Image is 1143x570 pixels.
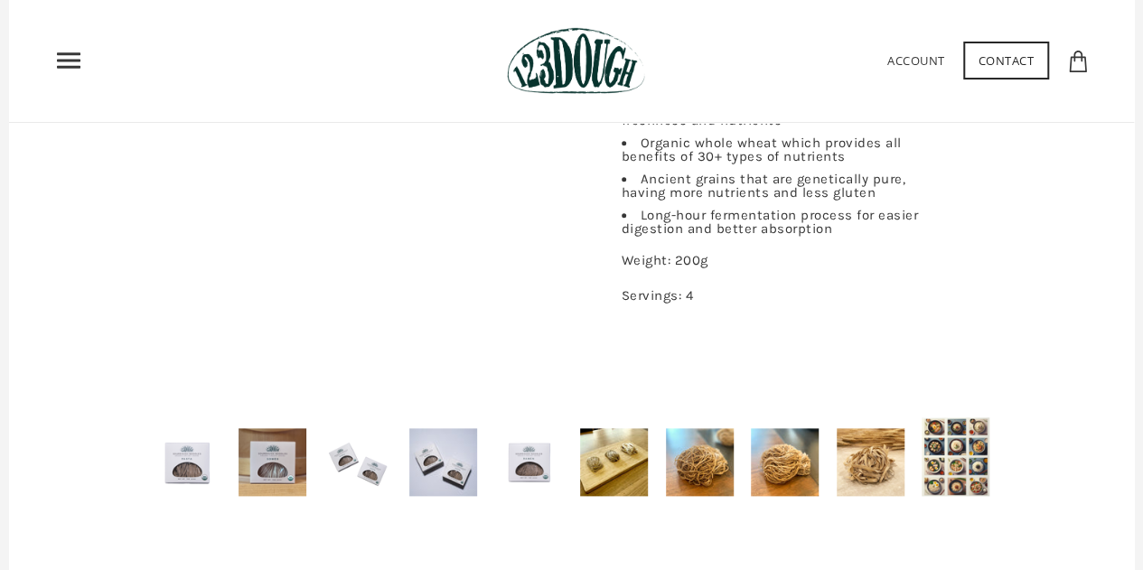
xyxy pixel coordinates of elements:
[666,428,734,496] img: Organic Ancient Grain Sourdough Noodles
[154,428,221,496] img: Organic Ancient Grain Sourdough Noodles
[622,285,929,306] p: Servings: 4
[324,428,392,496] img: Organic Ancient Grain Sourdough Noodles
[580,428,648,496] img: Organic Ancient Grain Sourdough Noodles
[922,417,989,496] img: Organic Ancient Grain Sourdough Noodles
[409,428,477,496] img: Organic Ancient Grain Sourdough Noodles
[622,249,929,271] p: Weight: 200g
[963,42,1050,79] a: Contact
[622,100,929,127] li: Freshly milled grains for maximum freshness and nutrients
[751,428,819,496] img: Organic Ancient Grain Sourdough Noodles
[622,209,929,236] li: Long-hour fermentation process for easier digestion and better absorption
[507,27,645,95] img: 123Dough Bakery
[239,428,306,496] img: Organic Ancient Grain Sourdough Noodles
[837,428,904,496] img: Organic Ancient Grain Sourdough Noodles
[622,136,929,164] li: Organic whole wheat which provides all benefits of 30+ types of nutrients
[54,46,83,75] nav: Primary
[495,428,563,496] img: Organic Ancient Grain Sourdough Noodles
[622,173,929,200] li: Ancient grains that are genetically pure, having more nutrients and less gluten
[887,52,945,69] a: Account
